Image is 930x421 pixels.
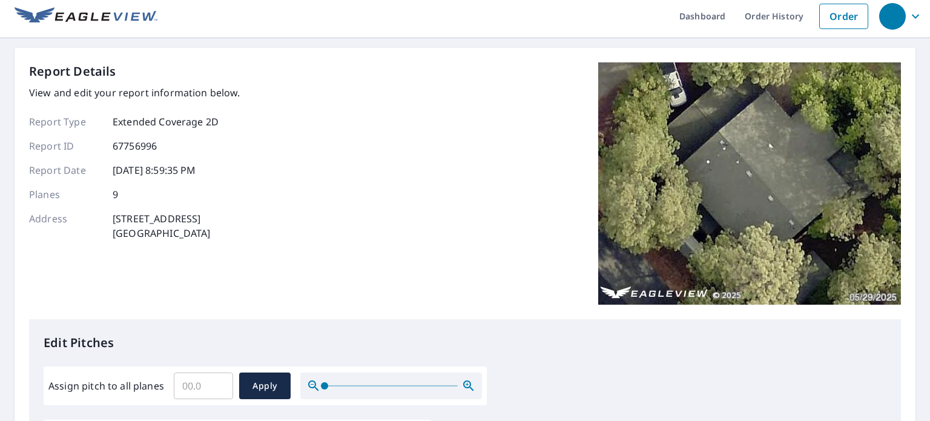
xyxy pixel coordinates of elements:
a: Order [819,4,868,29]
p: [DATE] 8:59:35 PM [113,163,196,177]
button: Apply [239,373,291,399]
img: EV Logo [15,7,157,25]
p: Address [29,211,102,240]
p: Edit Pitches [44,334,886,352]
p: Report Date [29,163,102,177]
p: Extended Coverage 2D [113,114,219,129]
p: View and edit your report information below. [29,85,240,100]
p: Report ID [29,139,102,153]
img: Top image [598,62,901,305]
label: Assign pitch to all planes [48,379,164,393]
p: Report Type [29,114,102,129]
p: [STREET_ADDRESS] [GEOGRAPHIC_DATA] [113,211,211,240]
p: Report Details [29,62,116,81]
p: 67756996 [113,139,157,153]
input: 00.0 [174,369,233,403]
p: 9 [113,187,118,202]
span: Apply [249,379,281,394]
p: Planes [29,187,102,202]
